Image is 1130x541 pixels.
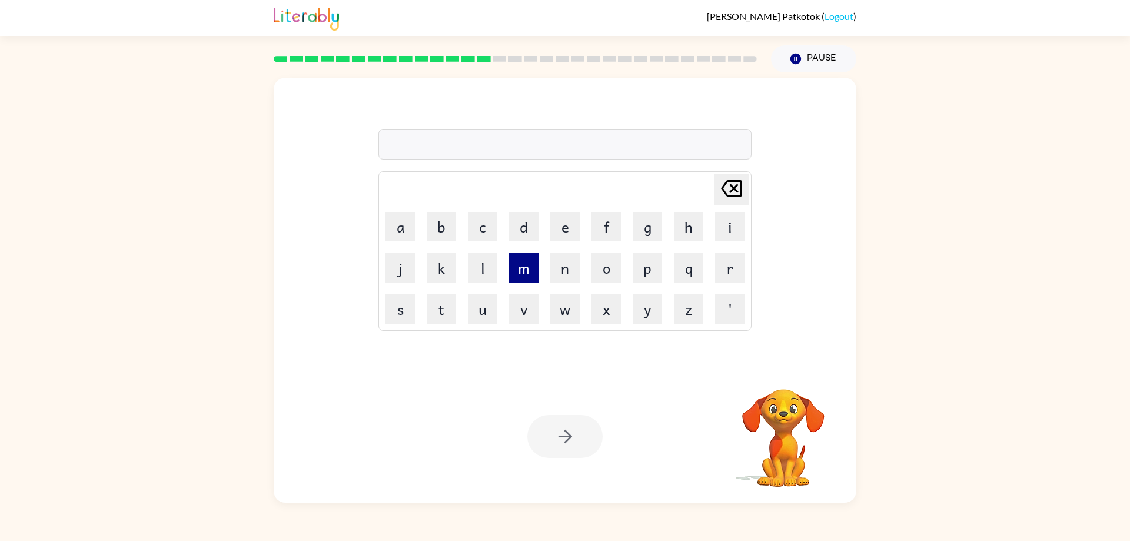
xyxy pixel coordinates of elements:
button: w [550,294,580,324]
button: a [385,212,415,241]
button: y [633,294,662,324]
a: Logout [825,11,853,22]
img: Literably [274,5,339,31]
button: e [550,212,580,241]
button: Pause [771,45,856,72]
button: n [550,253,580,283]
button: ' [715,294,745,324]
button: d [509,212,539,241]
button: k [427,253,456,283]
button: j [385,253,415,283]
button: f [591,212,621,241]
button: z [674,294,703,324]
button: i [715,212,745,241]
button: o [591,253,621,283]
button: g [633,212,662,241]
video: Your browser must support playing .mp4 files to use Literably. Please try using another browser. [724,371,842,489]
button: r [715,253,745,283]
button: x [591,294,621,324]
button: c [468,212,497,241]
button: h [674,212,703,241]
button: s [385,294,415,324]
button: m [509,253,539,283]
div: ( ) [707,11,856,22]
button: v [509,294,539,324]
span: [PERSON_NAME] Patkotok [707,11,822,22]
button: q [674,253,703,283]
button: l [468,253,497,283]
button: u [468,294,497,324]
button: p [633,253,662,283]
button: t [427,294,456,324]
button: b [427,212,456,241]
